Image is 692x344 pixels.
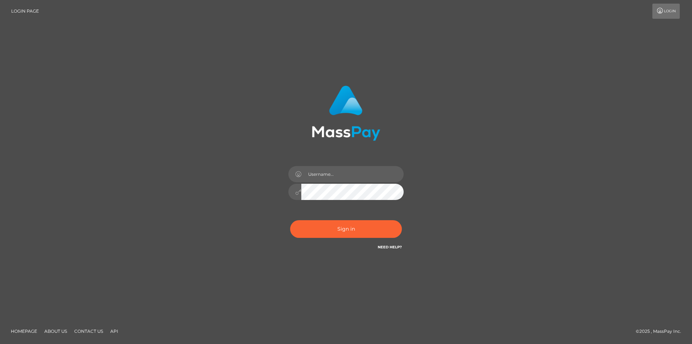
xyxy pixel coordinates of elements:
input: Username... [301,166,404,182]
button: Sign in [290,220,402,238]
a: Login Page [11,4,39,19]
a: Need Help? [378,245,402,249]
a: Contact Us [71,326,106,337]
a: API [107,326,121,337]
a: Login [652,4,680,19]
a: About Us [41,326,70,337]
a: Homepage [8,326,40,337]
img: MassPay Login [312,86,380,141]
div: © 2025 , MassPay Inc. [636,327,687,335]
